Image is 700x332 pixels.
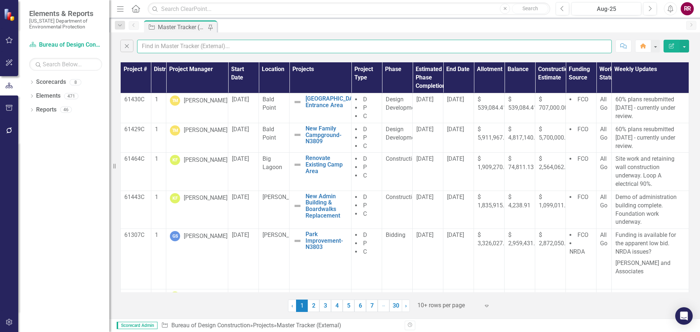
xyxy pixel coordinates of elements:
[121,93,151,123] td: Double-Click to Edit
[228,123,259,153] td: Double-Click to Edit
[306,193,347,219] a: New Admin Building & Boardwalks Replacement
[577,194,588,200] span: FCO
[351,229,382,289] td: Double-Click to Edit
[363,210,367,217] span: C
[166,153,228,191] td: Double-Click to Edit
[262,155,282,171] span: Big Lagoon
[615,292,685,326] p: Concrete Foundation poured. Stem wall poured. Drainage system install underway.
[447,292,464,299] span: [DATE]
[571,2,641,15] button: Aug-25
[306,292,347,311] a: Boardwalk Repair and Replacement
[293,202,302,210] img: Not Defined
[615,155,685,188] p: Site work and retaining wall construction underway. Loop A electrical 90%.
[382,93,413,123] td: Double-Click to Edit
[351,191,382,229] td: Double-Click to Edit
[155,155,158,162] span: 1
[508,292,534,307] span: $ 30,630.71
[166,93,228,123] td: Double-Click to Edit
[615,258,685,277] p: [PERSON_NAME] and Associates
[478,96,506,111] span: $ 539,084.41
[382,229,413,289] td: Double-Click to Edit
[124,95,147,104] p: 61430C
[306,155,347,174] a: Renovate Existing Camp Area
[566,191,596,229] td: Double-Click to Edit
[155,292,158,299] span: 1
[522,5,538,11] span: Search
[343,300,354,312] a: 5
[363,172,367,179] span: C
[611,123,689,153] td: Double-Click to Edit
[124,155,147,163] p: 61464C
[416,194,433,200] span: [DATE]
[386,155,419,162] span: Construction
[121,153,151,191] td: Double-Click to Edit
[306,231,347,250] a: Park Improvement-N3803
[566,93,596,123] td: Double-Click to Edit
[363,113,367,120] span: C
[121,191,151,229] td: Double-Click to Edit
[443,191,474,229] td: Double-Click to Edit
[259,123,289,153] td: Double-Click to Edit
[166,191,228,229] td: Double-Click to Edit
[117,322,157,329] span: Scorecard Admin
[151,123,166,153] td: Double-Click to Edit
[155,96,158,103] span: 1
[386,96,420,111] span: Design Development
[574,5,639,13] div: Aug-25
[228,191,259,229] td: Double-Click to Edit
[289,229,351,289] td: Double-Click to Edit Right Click for Context Menu
[569,248,585,255] span: NRDA
[124,125,147,134] p: 61429C
[29,41,102,49] a: Bureau of Design Construction
[232,231,249,238] span: [DATE]
[363,292,367,299] span: D
[184,126,227,134] div: [PERSON_NAME]
[228,229,259,289] td: Double-Click to Edit
[413,93,443,123] td: Double-Click to Edit
[36,78,66,86] a: Scorecards
[539,155,572,171] span: $ 2,564,062.72
[535,93,566,123] td: Double-Click to Edit
[232,292,249,299] span: [DATE]
[363,231,367,238] span: D
[382,123,413,153] td: Double-Click to Edit
[611,93,689,123] td: Double-Click to Edit
[170,95,180,106] div: TM
[474,191,505,229] td: Double-Click to Edit
[60,107,72,113] div: 46
[535,191,566,229] td: Double-Click to Edit
[319,300,331,312] a: 3
[505,93,535,123] td: Double-Click to Edit
[413,153,443,191] td: Double-Click to Edit
[600,194,607,209] span: All Go
[170,292,180,302] div: KF
[29,18,102,30] small: [US_STATE] Department of Environmental Protection
[363,240,367,247] span: P
[681,2,694,15] button: RR
[291,302,293,309] span: ‹
[382,191,413,229] td: Double-Click to Edit
[539,231,572,247] span: $ 2,872,050.00
[29,9,102,18] span: Elements & Reports
[259,153,289,191] td: Double-Click to Edit
[577,155,588,162] span: FCO
[151,191,166,229] td: Double-Click to Edit
[184,156,227,164] div: [PERSON_NAME]
[262,292,306,299] span: [PERSON_NAME]
[262,194,306,200] span: [PERSON_NAME]
[29,58,102,71] input: Search Below...
[474,153,505,191] td: Double-Click to Edit
[184,194,227,202] div: [PERSON_NAME]
[474,93,505,123] td: Double-Click to Edit
[293,130,302,139] img: Not Defined
[124,231,147,239] p: 61307C
[308,300,319,312] a: 2
[508,126,541,141] span: $ 4,817,140.12
[166,123,228,153] td: Double-Click to Edit
[539,126,572,141] span: $ 5,700,000.00
[443,229,474,289] td: Double-Click to Edit
[566,123,596,153] td: Double-Click to Edit
[447,126,464,133] span: [DATE]
[611,153,689,191] td: Double-Click to Edit
[70,79,81,85] div: 8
